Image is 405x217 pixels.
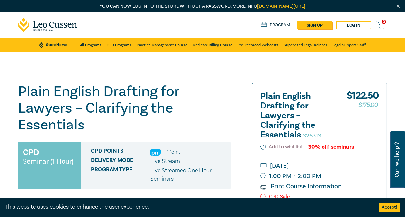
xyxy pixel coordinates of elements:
a: [DOMAIN_NAME][URL] [257,3,305,9]
img: Practice Management & Business Skills [150,149,161,156]
small: Seminar (1 Hour) [23,158,73,165]
small: 1:00 PM - 2:00 PM [260,171,379,181]
p: You can now log in to the store without a password. More info [18,3,387,10]
span: 0 [382,20,386,24]
a: All Programs [80,38,101,52]
span: Program type [91,166,150,183]
div: $ 122.50 [347,91,379,143]
div: 30% off seminars [308,144,354,150]
a: Legal Support Staff [333,38,366,52]
span: CPD Points [91,148,150,156]
h3: CPD [23,146,39,158]
li: 1 Point [167,148,180,156]
a: Practice Management Course [137,38,187,52]
button: Accept cookies [379,203,400,212]
p: CPD Sale [260,194,379,200]
div: This website uses cookies to enhance the user experience. [5,203,369,211]
span: Live Stream [150,157,180,165]
a: sign up [297,21,332,29]
a: Medicare Billing Course [192,38,232,52]
small: S26313 [303,132,321,139]
h2: Plain English Drafting for Lawyers – Clarifying the Essentials [260,91,331,140]
p: Live Streamed One Hour Seminars [150,166,226,183]
a: Print Course Information [260,182,342,191]
span: Can we help ? [394,135,400,184]
button: Description [18,196,231,215]
a: Pre-Recorded Webcasts [237,38,279,52]
a: Supervised Legal Trainees [284,38,327,52]
a: CPD Programs [107,38,131,52]
span: $175.00 [358,100,378,110]
a: Store Home [39,42,73,48]
a: Log in [336,21,371,29]
a: Program [261,22,291,28]
h1: Plain English Drafting for Lawyers – Clarifying the Essentials [18,83,231,133]
small: [DATE] [260,161,379,171]
button: Add to wishlist [260,143,303,151]
span: Delivery Mode [91,157,150,165]
img: Close [395,4,401,9]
